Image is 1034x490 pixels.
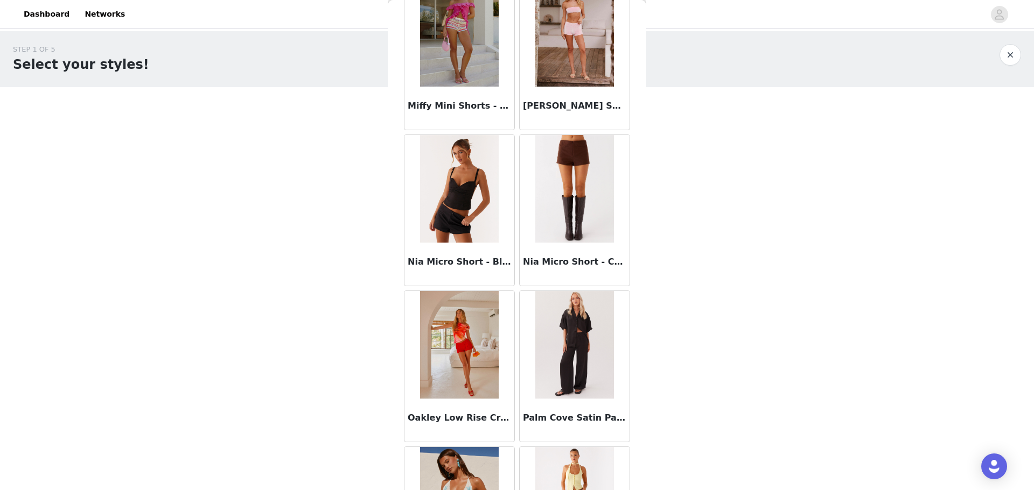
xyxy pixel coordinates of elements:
h3: Nia Micro Short - Chocolate [523,255,626,268]
div: STEP 1 OF 5 [13,44,149,55]
img: Palm Cove Satin Pants - Black [535,291,613,399]
h3: Nia Micro Short - Black [408,255,511,268]
img: Oakley Low Rise Crochet Mini Shorts - Red [420,291,498,399]
img: Nia Micro Short - Chocolate [535,135,613,243]
a: Networks [78,2,131,26]
h3: Oakley Low Rise Crochet Mini Shorts - Red [408,411,511,424]
a: Dashboard [17,2,76,26]
h3: Palm Cove Satin Pants - Black [523,411,626,424]
h1: Select your styles! [13,55,149,74]
h3: [PERSON_NAME] Shorts - Pink [523,100,626,112]
div: avatar [994,6,1004,23]
h3: Miffy Mini Shorts - Multi [408,100,511,112]
img: Nia Micro Short - Black [420,135,498,243]
div: Open Intercom Messenger [981,453,1007,479]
